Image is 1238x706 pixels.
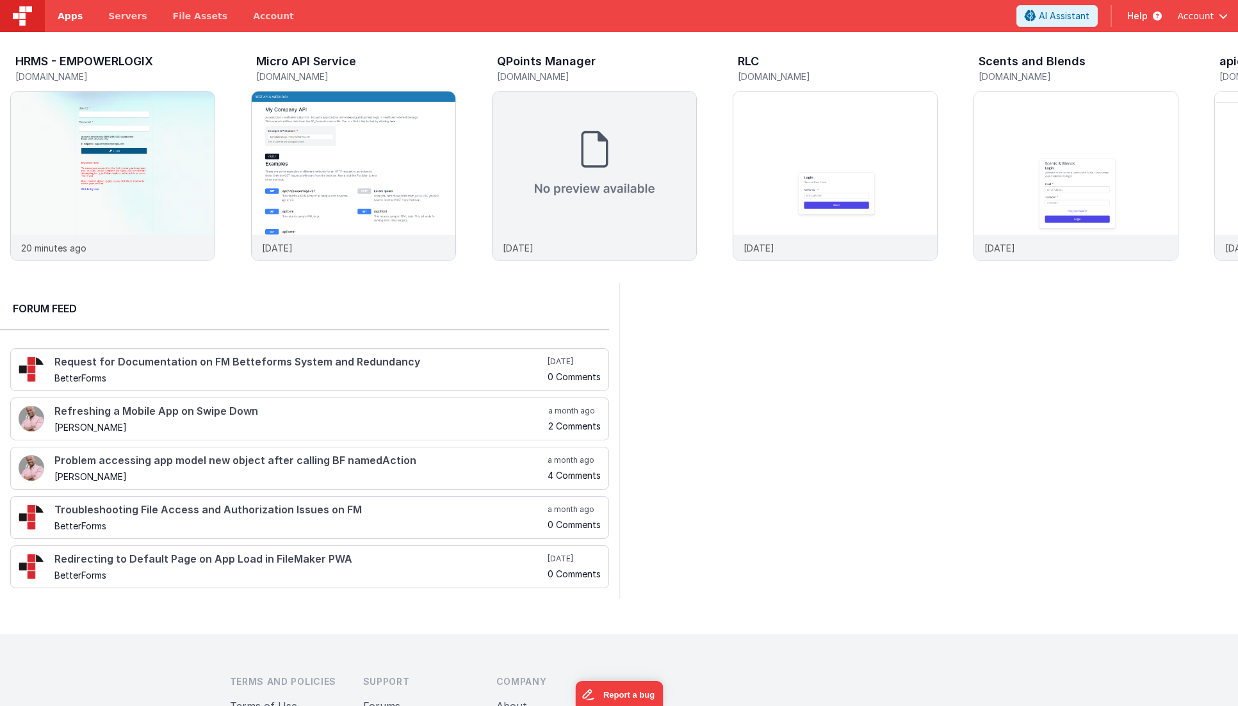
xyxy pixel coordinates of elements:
[256,72,456,81] h5: [DOMAIN_NAME]
[548,554,601,564] h5: [DATE]
[548,406,601,416] h5: a month ago
[13,301,596,316] h2: Forum Feed
[54,521,545,531] h5: BetterForms
[58,10,83,22] span: Apps
[744,241,774,255] p: [DATE]
[173,10,228,22] span: File Assets
[19,554,44,579] img: 295_2.png
[496,675,609,688] h3: Company
[363,675,476,688] h3: Support
[548,455,601,465] h5: a month ago
[108,10,147,22] span: Servers
[19,455,44,481] img: 411_2.png
[230,675,343,688] h3: Terms and Policies
[548,357,601,367] h5: [DATE]
[15,72,215,81] h5: [DOMAIN_NAME]
[54,455,545,467] h4: Problem accessing app model new object after calling BF namedAction
[54,357,545,368] h4: Request for Documentation on FM Betteforms System and Redundancy
[979,55,1086,68] h3: Scents and Blends
[548,504,601,515] h5: a month ago
[19,357,44,382] img: 295_2.png
[497,72,697,81] h5: [DOMAIN_NAME]
[548,569,601,579] h5: 0 Comments
[10,447,609,490] a: Problem accessing app model new object after calling BF namedAction [PERSON_NAME] a month ago 4 C...
[548,421,601,431] h5: 2 Comments
[548,372,601,381] h5: 0 Comments
[548,520,601,529] h5: 0 Comments
[10,496,609,539] a: Troubleshooting File Access and Authorization Issues on FM BetterForms a month ago 0 Comments
[10,397,609,440] a: Refreshing a Mobile App on Swipe Down [PERSON_NAME] a month ago 2 Comments
[54,472,545,481] h5: [PERSON_NAME]
[738,72,938,81] h5: [DOMAIN_NAME]
[1177,10,1228,22] button: Account
[497,55,596,68] h3: QPoints Manager
[256,55,356,68] h3: Micro API Service
[1016,5,1098,27] button: AI Assistant
[738,55,759,68] h3: RLC
[1039,10,1089,22] span: AI Assistant
[54,406,546,417] h4: Refreshing a Mobile App on Swipe Down
[54,554,545,565] h4: Redirecting to Default Page on App Load in FileMaker PWA
[984,241,1015,255] p: [DATE]
[262,241,293,255] p: [DATE]
[10,348,609,391] a: Request for Documentation on FM Betteforms System and Redundancy BetterForms [DATE] 0 Comments
[979,72,1178,81] h5: [DOMAIN_NAME]
[548,470,601,480] h5: 4 Comments
[1127,10,1148,22] span: Help
[19,504,44,530] img: 295_2.png
[10,545,609,588] a: Redirecting to Default Page on App Load in FileMaker PWA BetterForms [DATE] 0 Comments
[19,406,44,431] img: 411_2.png
[54,422,546,432] h5: [PERSON_NAME]
[54,570,545,580] h5: BetterForms
[54,504,545,516] h4: Troubleshooting File Access and Authorization Issues on FM
[54,373,545,383] h5: BetterForms
[15,55,153,68] h3: HRMS - EMPOWERLOGIX
[503,241,533,255] p: [DATE]
[1177,10,1214,22] span: Account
